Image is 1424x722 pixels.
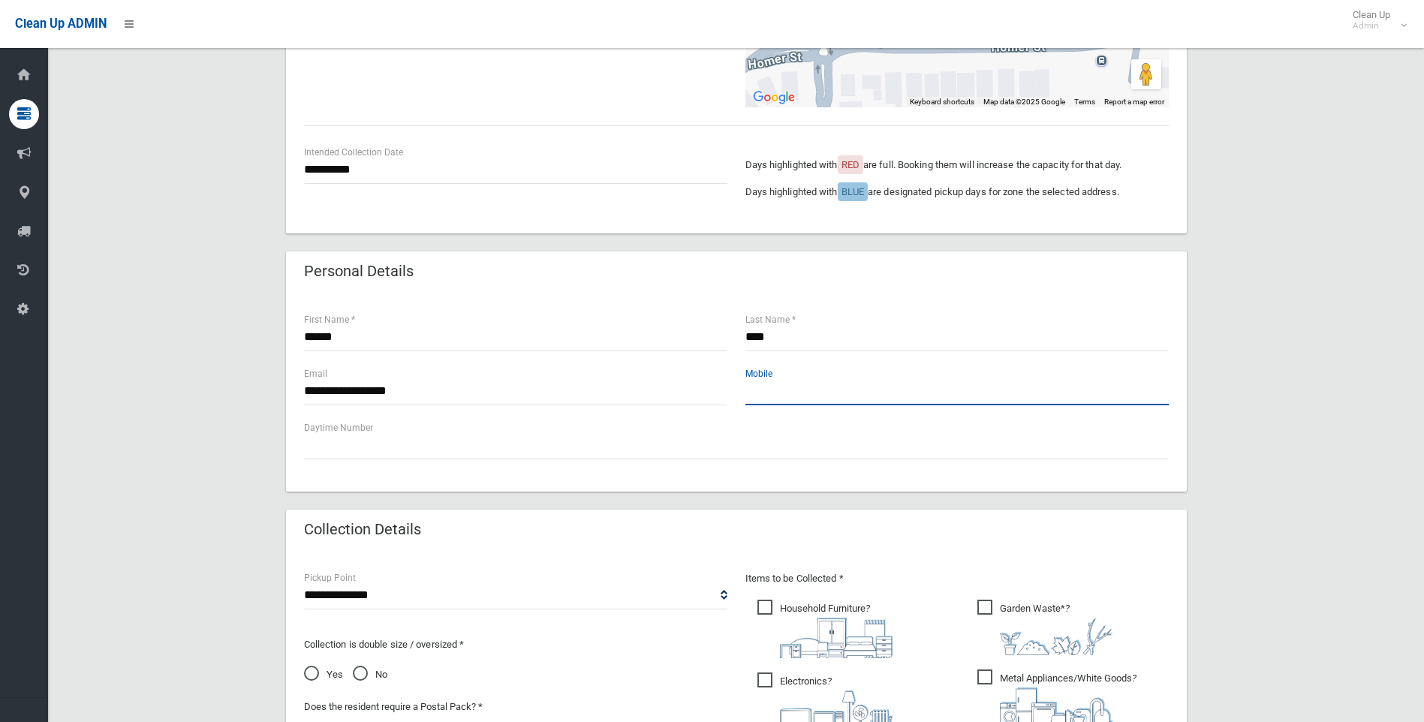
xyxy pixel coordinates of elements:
header: Collection Details [286,515,439,544]
span: No [353,666,387,684]
span: Yes [304,666,343,684]
p: Days highlighted with are full. Booking them will increase the capacity for that day. [745,156,1169,174]
a: Report a map error [1104,98,1164,106]
span: Garden Waste* [977,600,1112,655]
span: BLUE [841,186,864,197]
img: Google [749,88,799,107]
button: Drag Pegman onto the map to open Street View [1131,59,1161,89]
p: Collection is double size / oversized * [304,636,727,654]
a: Terms (opens in new tab) [1074,98,1095,106]
small: Admin [1353,20,1390,32]
button: Keyboard shortcuts [910,97,974,107]
img: 4fd8a5c772b2c999c83690221e5242e0.png [1000,618,1112,655]
a: Open this area in Google Maps (opens a new window) [749,88,799,107]
p: Days highlighted with are designated pickup days for zone the selected address. [745,183,1169,201]
img: aa9efdbe659d29b613fca23ba79d85cb.png [780,618,893,658]
i: ? [780,603,893,658]
label: Does the resident require a Postal Pack? * [304,698,483,716]
span: RED [841,159,860,170]
span: Map data ©2025 Google [983,98,1065,106]
p: Items to be Collected * [745,570,1169,588]
i: ? [1000,603,1112,655]
span: Clean Up [1345,9,1405,32]
span: Household Furniture [757,600,893,658]
span: Clean Up ADMIN [15,17,107,31]
header: Personal Details [286,257,432,286]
